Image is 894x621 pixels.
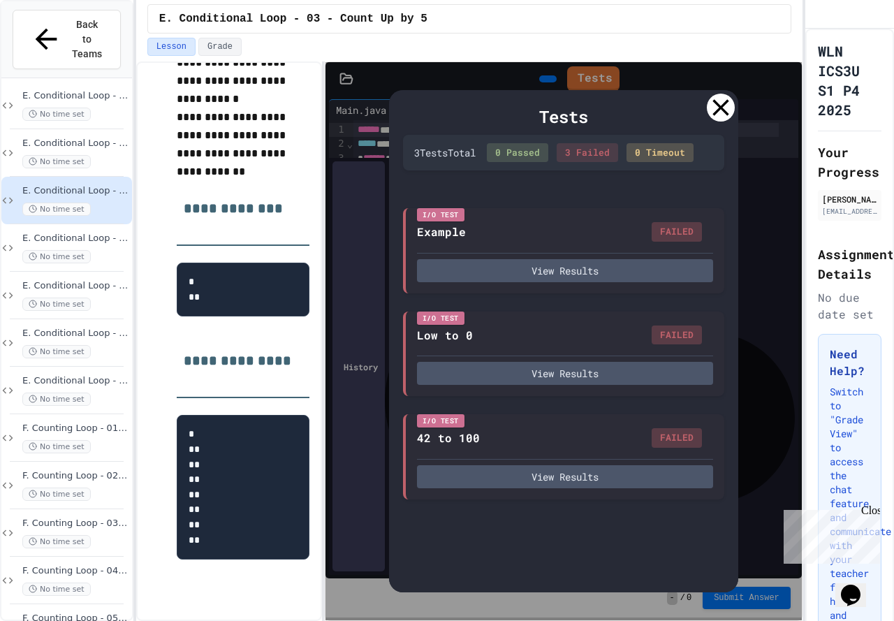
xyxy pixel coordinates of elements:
iframe: chat widget [778,504,880,564]
div: Example [417,224,466,240]
div: I/O Test [417,312,464,325]
div: 3 Test s Total [414,145,476,160]
button: Grade [198,38,242,56]
span: E. Conditional Loop - 05 - Largest Positive [22,280,129,292]
span: F. Counting Loop - 01 - Count Up By One [22,423,129,434]
span: No time set [22,345,91,358]
span: No time set [22,440,91,453]
div: I/O Test [417,414,464,428]
div: [EMAIL_ADDRESS][DOMAIN_NAME] [822,206,877,217]
span: E. Conditional Loop - 06 - Smallest Positive [22,328,129,339]
div: Low to 0 [417,327,473,344]
span: No time set [22,155,91,168]
span: F. Counting Loop - 04 - Printing Patterns [22,565,129,577]
span: F. Counting Loop - 02 - Counting Down By One [22,470,129,482]
button: View Results [417,465,713,488]
span: F. Counting Loop - 03 - Counting Up By 4 [22,518,129,529]
span: E. Conditional Loop - 03 - Count Up by 5 [159,10,427,27]
span: Back to Teams [71,17,103,61]
span: No time set [22,203,91,216]
div: I/O Test [417,208,464,221]
span: E. Conditional Loop - 04 - Sum of Positive Numbers [22,233,129,244]
div: 42 to 100 [417,430,480,446]
button: Lesson [147,38,196,56]
span: No time set [22,108,91,121]
button: View Results [417,362,713,385]
span: No time set [22,393,91,406]
span: No time set [22,250,91,263]
button: View Results [417,259,713,282]
div: No due date set [818,289,881,323]
div: FAILED [652,326,702,345]
div: FAILED [652,428,702,448]
div: Chat with us now!Close [6,6,96,89]
span: E. Conditional Loop - 01 - Count up by 1 [22,90,129,102]
h3: Need Help? [830,346,870,379]
div: FAILED [652,222,702,242]
span: E. Conditional Loop - 07 - PIN Code [22,375,129,387]
span: No time set [22,298,91,311]
h2: Your Progress [818,143,881,182]
div: 3 Failed [557,143,618,163]
h2: Assignment Details [818,244,881,284]
span: E. Conditional Loop - 03 - Count Up by 5 [22,185,129,197]
div: 0 Timeout [626,143,694,163]
span: E. Conditional Loop - 02 - Count down by 1 [22,138,129,149]
span: No time set [22,488,91,501]
span: No time set [22,583,91,596]
div: 0 Passed [487,143,548,163]
iframe: chat widget [835,565,880,607]
button: Back to Teams [13,10,121,69]
div: Tests [403,104,724,129]
span: No time set [22,535,91,548]
h1: WLN ICS3U S1 P4 2025 [818,41,881,119]
div: [PERSON_NAME] [822,193,877,205]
